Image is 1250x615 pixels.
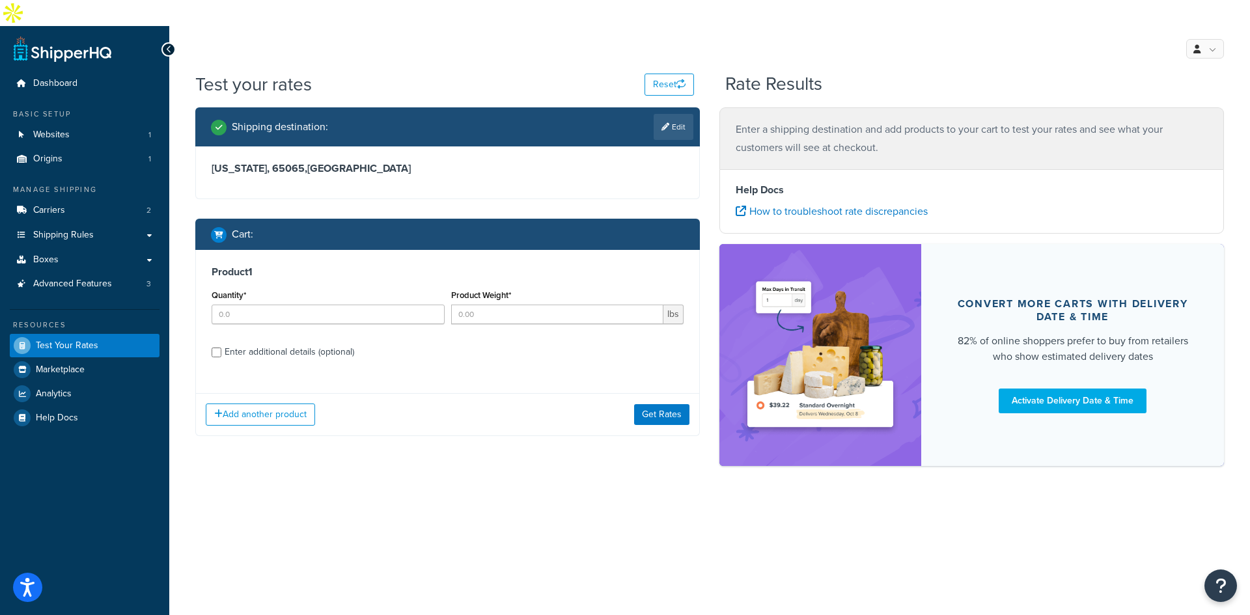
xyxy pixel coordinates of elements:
input: 0.00 [451,305,664,324]
span: Help Docs [36,413,78,424]
div: Convert more carts with delivery date & time [952,297,1193,323]
p: Enter a shipping destination and add products to your cart to test your rates and see what your c... [736,120,1208,157]
a: Advanced Features3 [10,272,160,296]
div: Resources [10,320,160,331]
h3: [US_STATE], 65065 , [GEOGRAPHIC_DATA] [212,162,684,175]
a: Edit [654,114,693,140]
li: Websites [10,123,160,147]
a: How to troubleshoot rate discrepancies [736,204,928,219]
a: Activate Delivery Date & Time [999,389,1146,413]
a: Websites1 [10,123,160,147]
h3: Product 1 [212,266,684,279]
span: Boxes [33,254,59,266]
a: Test Your Rates [10,334,160,357]
li: Advanced Features [10,272,160,296]
span: lbs [663,305,684,324]
span: Origins [33,154,62,165]
span: Test Your Rates [36,340,98,351]
span: Marketplace [36,364,85,376]
div: 82% of online shoppers prefer to buy from retailers who show estimated delivery dates [952,333,1193,364]
span: Shipping Rules [33,230,94,241]
input: 0.0 [212,305,445,324]
div: Manage Shipping [10,184,160,195]
h2: Cart : [232,228,253,240]
h4: Help Docs [736,182,1208,198]
span: 2 [146,205,151,216]
label: Product Weight* [451,290,511,300]
h2: Rate Results [725,74,822,94]
span: Carriers [33,205,65,216]
button: Open Resource Center [1204,569,1237,602]
a: Origins1 [10,147,160,171]
a: Carriers2 [10,198,160,223]
span: 1 [148,130,151,141]
span: Websites [33,130,70,141]
input: Enter additional details (optional) [212,348,221,357]
a: Help Docs [10,406,160,430]
button: Add another product [206,403,315,426]
span: 3 [146,279,151,290]
button: Get Rates [634,404,689,425]
label: Quantity* [212,290,246,300]
span: Dashboard [33,78,77,89]
li: Carriers [10,198,160,223]
span: 1 [148,154,151,165]
a: Analytics [10,382,160,405]
h2: Shipping destination : [232,121,328,133]
h1: Test your rates [195,72,312,97]
a: Shipping Rules [10,223,160,247]
span: Analytics [36,389,72,400]
a: Boxes [10,248,160,272]
button: Reset [645,74,694,96]
div: Basic Setup [10,109,160,120]
span: Advanced Features [33,279,112,290]
img: feature-image-ddt-36eae7f7280da8017bfb280eaccd9c446f90b1fe08728e4019434db127062ab4.png [739,264,902,446]
li: Origins [10,147,160,171]
a: Dashboard [10,72,160,96]
div: Enter additional details (optional) [225,343,354,361]
a: Marketplace [10,358,160,381]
